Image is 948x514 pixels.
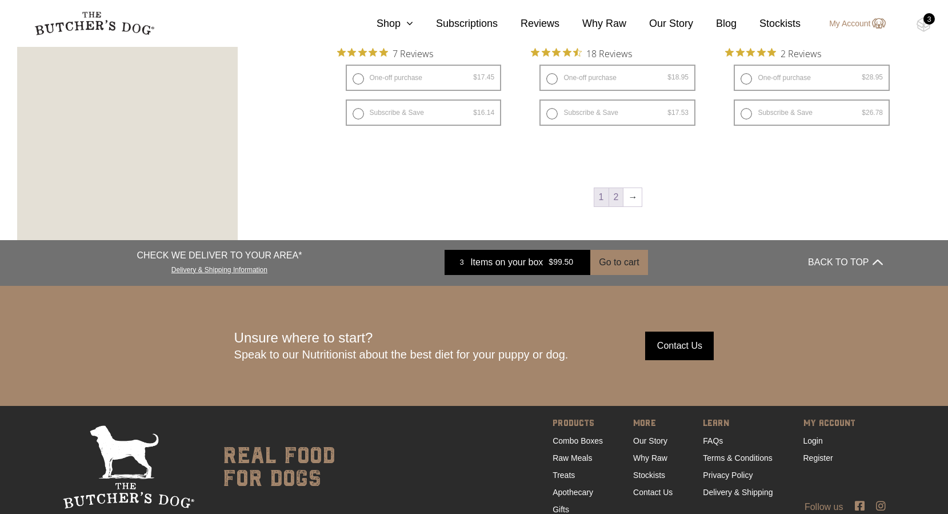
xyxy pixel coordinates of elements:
[473,73,494,81] bdi: 17.45
[211,425,335,509] div: real food for dogs
[473,73,477,81] span: $
[923,13,935,25] div: 3
[445,250,590,275] a: 3 Items on your box $99.50
[473,109,477,117] span: $
[693,16,737,31] a: Blog
[553,436,603,445] a: Combo Boxes
[413,16,498,31] a: Subscriptions
[917,17,931,32] img: TBD_Cart-Empty.png
[818,17,885,30] a: My Account
[337,45,433,62] button: Rated 5 out of 5 stars from 7 reviews. Jump to reviews.
[539,99,695,126] label: Subscribe & Save
[453,257,470,268] div: 3
[17,500,931,514] div: Follow us
[703,436,723,445] a: FAQs
[626,16,693,31] a: Our Story
[498,16,559,31] a: Reviews
[703,488,773,497] a: Delivery & Shipping
[137,249,302,262] p: CHECK WE DELIVER TO YOUR AREA*
[559,16,626,31] a: Why Raw
[346,99,502,126] label: Subscribe & Save
[734,99,890,126] label: Subscribe & Save
[633,488,673,497] a: Contact Us
[346,65,502,91] label: One-off purchase
[734,65,890,91] label: One-off purchase
[667,109,689,117] bdi: 17.53
[862,109,866,117] span: $
[470,256,543,269] span: Items on your box
[803,453,833,463] a: Register
[623,188,642,206] a: →
[703,471,753,480] a: Privacy Policy
[803,436,823,445] a: Login
[633,416,673,432] span: MORE
[354,16,413,31] a: Shop
[633,471,665,480] a: Stockists
[549,257,573,266] bdi: 99.50
[645,332,714,360] input: Contact Us
[234,330,569,362] div: Unsure where to start?
[539,65,695,91] label: One-off purchase
[531,45,632,62] button: Rated 4.7 out of 5 stars from 18 reviews. Jump to reviews.
[234,348,569,361] span: Speak to our Nutritionist about the best diet for your puppy or dog.
[633,453,667,463] a: Why Raw
[553,416,603,432] span: PRODUCTS
[808,249,882,276] button: BACK TO TOP
[667,109,671,117] span: $
[473,109,494,117] bdi: 16.14
[609,188,623,206] a: Page 2
[594,188,609,206] span: Page 1
[633,436,667,445] a: Our Story
[703,453,772,463] a: Terms & Conditions
[862,73,883,81] bdi: 28.95
[553,488,593,497] a: Apothecary
[393,45,433,62] span: 7 Reviews
[549,257,553,266] span: $
[667,73,689,81] bdi: 18.95
[171,263,267,274] a: Delivery & Shipping Information
[586,45,632,62] span: 18 Reviews
[803,416,855,432] span: MY ACCOUNT
[553,471,575,480] a: Treats
[862,109,883,117] bdi: 26.78
[781,45,821,62] span: 2 Reviews
[737,16,801,31] a: Stockists
[667,73,671,81] span: $
[725,45,821,62] button: Rated 5 out of 5 stars from 2 reviews. Jump to reviews.
[553,505,569,514] a: Gifts
[553,453,592,463] a: Raw Meals
[590,250,647,275] button: Go to cart
[862,73,866,81] span: $
[703,416,773,432] span: LEARN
